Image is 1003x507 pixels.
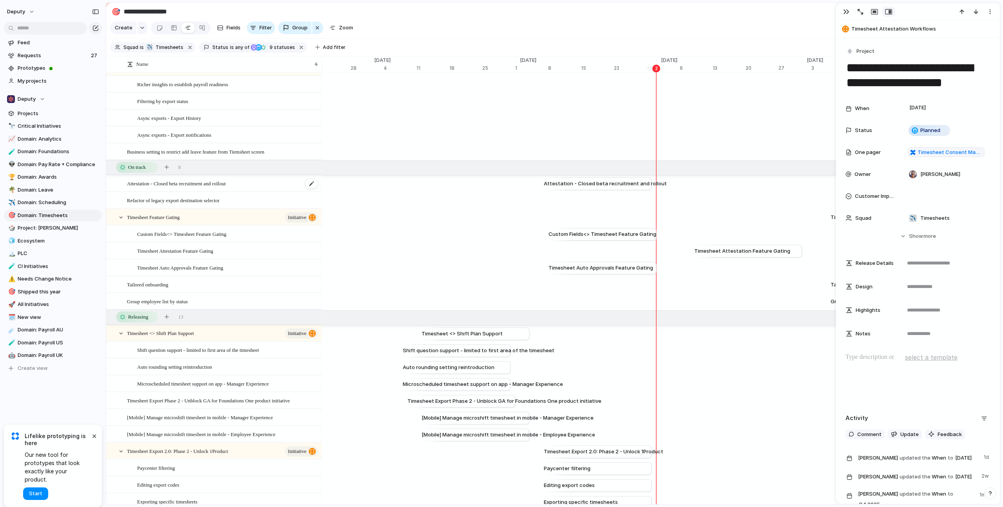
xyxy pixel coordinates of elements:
button: Update [888,429,922,440]
span: is [140,44,144,51]
a: 📈Domain: Analytics [4,133,102,145]
span: Notes [856,330,871,338]
button: Create view [4,362,102,374]
a: Feed [4,37,102,49]
div: 🏆 [8,173,14,182]
span: CI Initiatives [18,263,99,270]
div: 🧪Domain: Foundations [4,146,102,158]
button: Create [110,22,136,34]
button: 🗓️ [7,313,15,321]
span: Tailored onboarding [831,281,880,289]
button: select a template [904,351,959,363]
button: 🎯 [110,5,122,18]
span: Group employee list by status [831,298,904,306]
div: ✈️ [909,214,917,222]
div: 🔭 [8,122,14,131]
span: [DATE] [953,453,974,463]
a: Timesheet Export 2.0: Phase 2 - Unlock 1Product [544,446,646,458]
div: 4 [384,65,416,72]
div: 🚀 [8,300,14,309]
div: 20 [746,65,779,72]
div: 🗓️New view [4,311,102,323]
span: initiative [288,446,306,457]
span: Timesheet Attestation Feature Gating [694,247,790,255]
span: Start [29,490,42,498]
div: 🎲Project: [PERSON_NAME] [4,222,102,234]
span: Shift question support - limited to first area of the timesheet [137,345,259,354]
span: Release Details [856,259,894,267]
h2: Activity [845,414,868,423]
span: Status [212,44,228,51]
span: more [923,232,936,240]
a: Timesheet Consent Management - Express Pros [908,147,985,158]
a: Editing export codes [544,480,646,491]
div: 8 [548,65,581,72]
span: Projects [18,110,99,118]
span: [Mobile] Manage microshift timesheet in mobile - Employee Experience [127,429,275,438]
span: Prototypes [18,64,99,72]
span: [DATE] [656,56,682,64]
span: Timesheet Auto Approvals Feature Gating [549,264,653,272]
span: Name [136,60,148,68]
button: initiative [285,63,318,73]
span: Group employee list by status [127,297,188,306]
div: 🧪 [8,262,14,271]
span: Attestation - Closed beta recruitment and rollout [127,179,226,188]
span: Lifelike prototyping is here [25,433,90,447]
button: is [138,43,145,52]
span: Our new tool for prototypes that look exactly like your product. [25,451,90,483]
span: Timesheet Export Phase 2 - Unblock GA for Foundations One product initiative [407,397,601,405]
div: 🎯Shipped this year [4,286,102,298]
button: 🧪 [7,148,15,156]
a: 🚀All Initiatives [4,299,102,310]
a: Custom Fields<> Timesheet Feature Gating [549,228,651,240]
span: any of [234,44,249,51]
a: Auto rounding setting reintroduction [403,362,505,373]
span: All Initiatives [18,301,99,308]
span: Requests [18,52,89,60]
button: Group [278,22,311,34]
div: 🗓️ [8,313,14,322]
button: 🎲 [7,224,15,232]
span: Richer insights to establish payroll readiness [137,80,228,89]
button: 🧪 [7,339,15,347]
span: updated the [900,490,931,498]
div: 28 [351,65,369,72]
span: [PERSON_NAME] [858,490,898,498]
span: [DATE] [369,56,395,64]
button: 🏆 [7,173,15,181]
span: deputy [7,8,25,16]
button: Feedback [925,429,965,440]
button: initiative [285,328,318,339]
a: 🧪Domain: Payroll US [4,337,102,349]
span: Squad [123,44,138,51]
div: 🤖 [8,351,14,360]
span: initiative [288,328,306,339]
button: 🧪 [7,263,15,270]
span: Group [292,24,308,32]
div: 🎲 [8,224,14,233]
span: Timesheet Attestation Workflows [851,25,996,33]
span: initiative [288,212,306,223]
span: 2w [981,471,990,480]
button: 📈 [7,135,15,143]
button: Filter [247,22,275,34]
span: Async exports - Export notifications [137,130,211,139]
div: 🎯 [8,287,14,296]
span: Critical Initiatives [18,122,99,130]
span: When [855,105,869,112]
span: Update [900,431,919,438]
span: Domain: Payroll AU [18,326,99,334]
span: Project: [PERSON_NAME] [18,224,99,232]
span: Domain: Analytics [18,135,99,143]
a: ☄️Domain: Payroll AU [4,324,102,336]
span: Fields [226,24,241,32]
div: 🎯Domain: Timesheets [4,210,102,221]
span: Async exports - Export History [137,113,201,122]
button: 🎯 [7,288,15,296]
span: Timesheet Export Phase 2 - Unblock GA for Foundations One product initiative [127,396,290,405]
div: 🤖Domain: Payroll UK [4,349,102,361]
div: 🏔️ [8,249,14,258]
